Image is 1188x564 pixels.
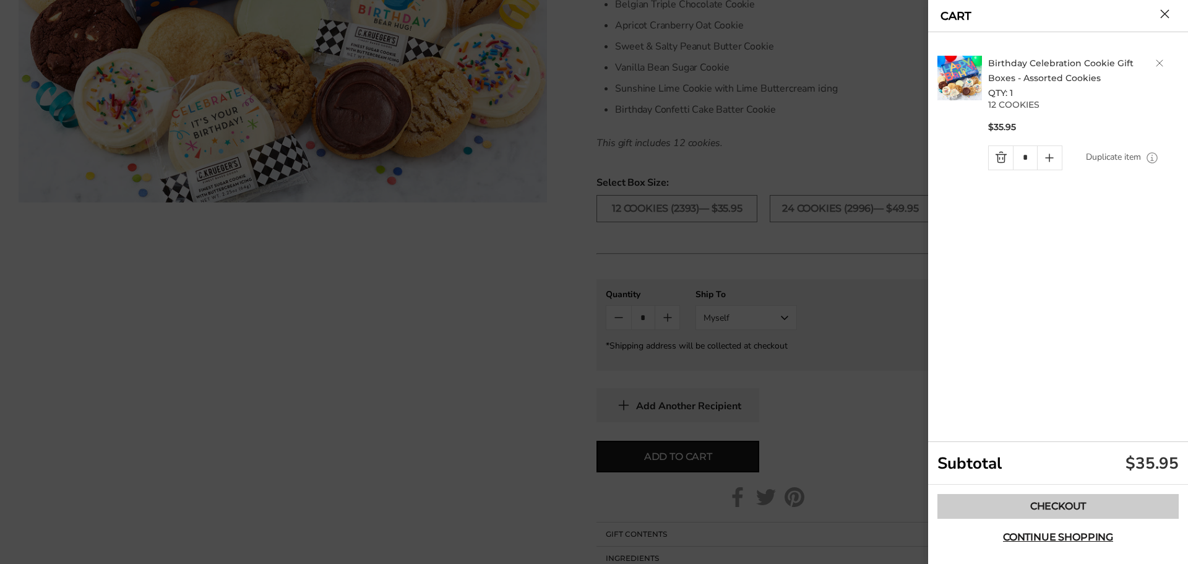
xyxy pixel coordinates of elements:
img: C. Krueger's. image [937,56,982,100]
div: Subtotal [928,442,1188,485]
a: Quantity minus button [989,146,1013,170]
a: Quantity plus button [1038,146,1062,170]
button: Close cart [1160,9,1169,19]
p: 12 COOKIES [988,100,1182,109]
a: Delete product [1156,59,1163,67]
button: Continue shopping [937,525,1179,550]
a: Birthday Celebration Cookie Gift Boxes - Assorted Cookies [988,58,1134,84]
h2: QTY: 1 [988,56,1182,100]
span: Continue shopping [1003,532,1113,542]
input: Quantity Input [1013,146,1037,170]
iframe: Sign Up via Text for Offers [10,517,128,554]
a: Duplicate item [1086,150,1141,164]
div: $35.95 [1126,453,1179,474]
a: CART [940,11,971,22]
span: $35.95 [988,121,1016,133]
a: Checkout [937,494,1179,519]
